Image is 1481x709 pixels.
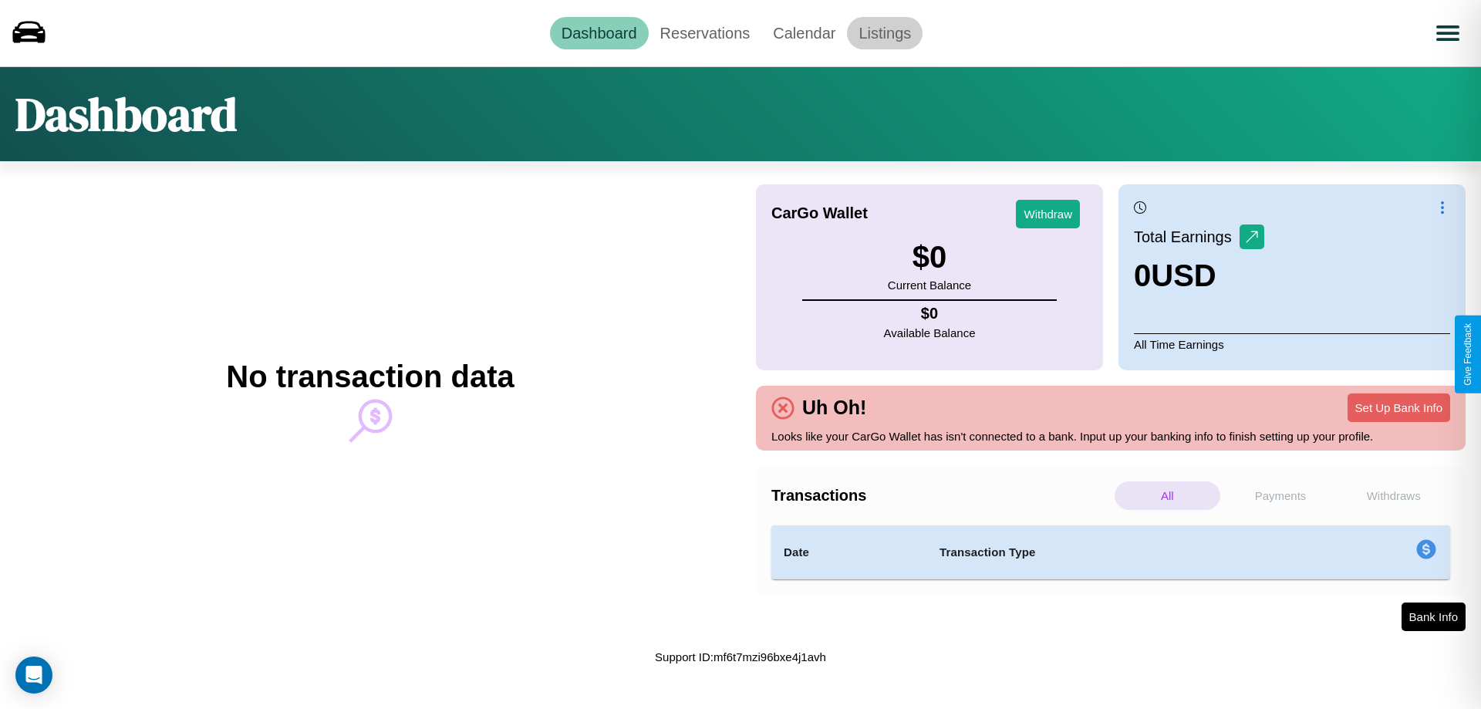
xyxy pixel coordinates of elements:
table: simple table [771,525,1450,579]
p: Available Balance [884,322,976,343]
a: Reservations [649,17,762,49]
h2: No transaction data [226,360,514,394]
h1: Dashboard [15,83,237,146]
h4: Transactions [771,487,1111,505]
h3: $ 0 [888,240,971,275]
p: Support ID: mf6t7mzi96bxe4j1avh [655,647,826,667]
h4: Date [784,543,915,562]
h4: CarGo Wallet [771,204,868,222]
button: Withdraw [1016,200,1080,228]
p: Looks like your CarGo Wallet has isn't connected to a bank. Input up your banking info to finish ... [771,426,1450,447]
p: Payments [1228,481,1334,510]
p: All [1115,481,1220,510]
p: All Time Earnings [1134,333,1450,355]
a: Listings [847,17,923,49]
h4: Uh Oh! [794,397,874,419]
p: Current Balance [888,275,971,295]
a: Calendar [761,17,847,49]
p: Total Earnings [1134,223,1240,251]
button: Set Up Bank Info [1348,393,1450,422]
div: Open Intercom Messenger [15,657,52,694]
h4: $ 0 [884,305,976,322]
h3: 0 USD [1134,258,1264,293]
h4: Transaction Type [940,543,1290,562]
button: Open menu [1426,12,1469,55]
div: Give Feedback [1462,323,1473,386]
p: Withdraws [1341,481,1446,510]
a: Dashboard [550,17,649,49]
button: Bank Info [1402,603,1466,631]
